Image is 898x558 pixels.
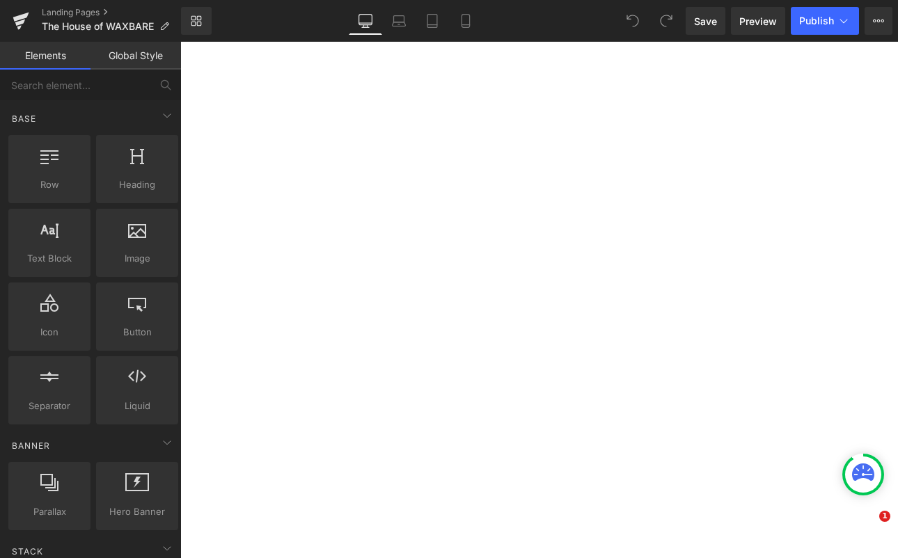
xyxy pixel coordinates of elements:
[619,7,647,35] button: Undo
[799,15,834,26] span: Publish
[13,325,86,340] span: Icon
[739,14,777,29] span: Preview
[100,251,174,266] span: Image
[13,251,86,266] span: Text Block
[791,7,859,35] button: Publish
[10,545,45,558] span: Stack
[10,439,52,452] span: Banner
[865,7,892,35] button: More
[652,7,680,35] button: Redo
[731,7,785,35] a: Preview
[100,399,174,413] span: Liquid
[416,7,449,35] a: Tablet
[13,504,86,519] span: Parallax
[694,14,717,29] span: Save
[90,42,181,70] a: Global Style
[42,7,181,18] a: Landing Pages
[13,177,86,192] span: Row
[100,504,174,519] span: Hero Banner
[879,511,890,522] span: 1
[449,7,482,35] a: Mobile
[181,7,212,35] a: New Library
[42,21,154,32] span: The House of WAXBARE
[100,177,174,192] span: Heading
[382,7,416,35] a: Laptop
[851,511,884,544] iframe: Intercom live chat
[349,7,382,35] a: Desktop
[100,325,174,340] span: Button
[10,112,38,125] span: Base
[13,399,86,413] span: Separator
